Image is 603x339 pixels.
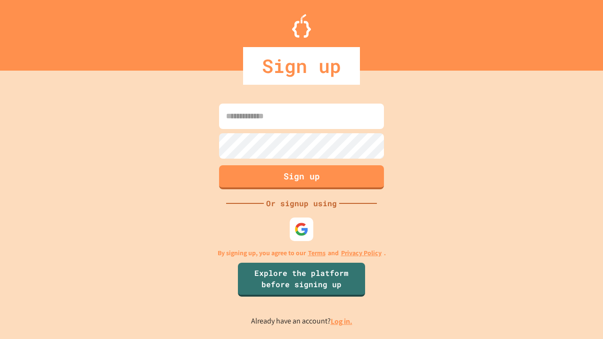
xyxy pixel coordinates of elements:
[341,248,382,258] a: Privacy Policy
[251,315,352,327] p: Already have an account?
[264,198,339,209] div: Or signup using
[292,14,311,38] img: Logo.svg
[243,47,360,85] div: Sign up
[238,263,365,297] a: Explore the platform before signing up
[331,316,352,326] a: Log in.
[219,165,384,189] button: Sign up
[218,248,386,258] p: By signing up, you agree to our and .
[294,222,309,236] img: google-icon.svg
[308,248,326,258] a: Terms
